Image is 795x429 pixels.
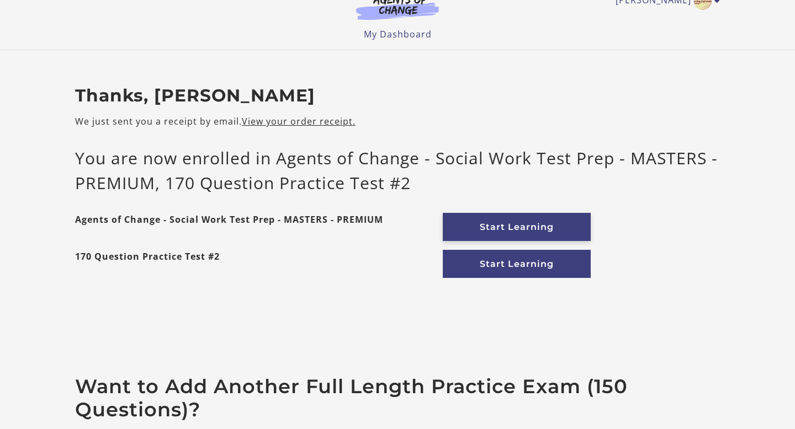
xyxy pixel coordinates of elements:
p: We just sent you a receipt by email. [75,115,720,128]
a: My Dashboard [364,28,432,40]
h2: Want to Add Another Full Length Practice Exam (150 Questions)? [75,375,720,421]
strong: 170 Question Practice Test #2 [75,250,220,278]
strong: Agents of Change - Social Work Test Prep - MASTERS - PREMIUM [75,213,383,241]
a: Start Learning [443,213,591,241]
p: You are now enrolled in Agents of Change - Social Work Test Prep - MASTERS - PREMIUM, 170 Questio... [75,146,720,195]
a: View your order receipt. [242,115,356,127]
h2: Thanks, [PERSON_NAME] [75,85,720,106]
a: Start Learning [443,250,591,278]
